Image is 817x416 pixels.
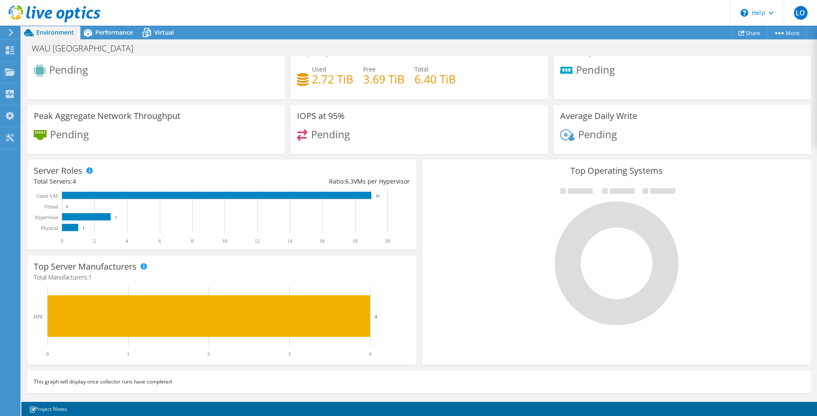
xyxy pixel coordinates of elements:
a: Project Notes [23,404,73,414]
text: 20 [385,238,390,244]
text: 1 [127,351,129,357]
text: 12 [255,238,260,244]
h3: IOPS at 95% [297,111,345,121]
h3: Top Server Manufacturers [34,262,137,271]
span: Pending [50,127,89,141]
text: 3 [115,215,117,220]
text: 1 [82,226,85,230]
text: 10 [222,238,227,244]
text: Virtual [44,204,59,210]
h3: Server Roles [34,166,82,175]
h3: Top Operating Systems [429,166,805,175]
text: 0 [46,351,49,357]
div: Ratio: VMs per Hypervisor [222,177,410,186]
text: 0 [61,238,63,244]
text: Physical [41,225,58,231]
span: 6.3 [345,177,354,185]
span: Total [414,65,429,73]
div: Total Servers: [34,177,222,186]
text: 4 [375,314,377,319]
text: 2 [207,351,210,357]
h4: Total Manufacturers: [34,273,410,282]
h4: 3.69 TiB [363,74,405,84]
h4: 6.40 TiB [414,74,456,84]
text: Hypervisor [35,214,58,220]
span: Free [363,65,376,73]
text: 6 [159,238,161,244]
h3: Average Daily Write [560,111,637,121]
text: HPE [33,314,43,320]
span: Environment [36,28,74,36]
text: Guest VM [36,193,58,199]
span: Pending [311,127,350,141]
text: 14 [287,238,292,244]
span: 1 [88,273,92,281]
a: Share [732,26,767,39]
text: 3 [288,351,291,357]
span: Pending [576,62,615,76]
h4: 2.72 TiB [312,74,353,84]
span: Pending [578,127,617,141]
span: Used [312,65,326,73]
span: Performance [95,28,133,36]
h1: WAU [GEOGRAPHIC_DATA] [28,44,147,53]
text: 18 [353,238,358,244]
text: 4 [126,238,128,244]
text: 2 [93,238,96,244]
span: Pending [49,62,88,77]
span: 4 [73,177,76,185]
text: 19 [376,194,380,198]
text: 16 [320,238,325,244]
text: 8 [191,238,194,244]
div: This graph will display once collector runs have completed [27,371,811,393]
text: 4 [369,351,371,357]
svg: \n [741,9,748,17]
text: 0 [66,205,68,209]
span: LO [794,6,808,20]
h3: Peak Aggregate Network Throughput [34,111,180,121]
span: Virtual [154,28,174,36]
a: More [767,26,806,39]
